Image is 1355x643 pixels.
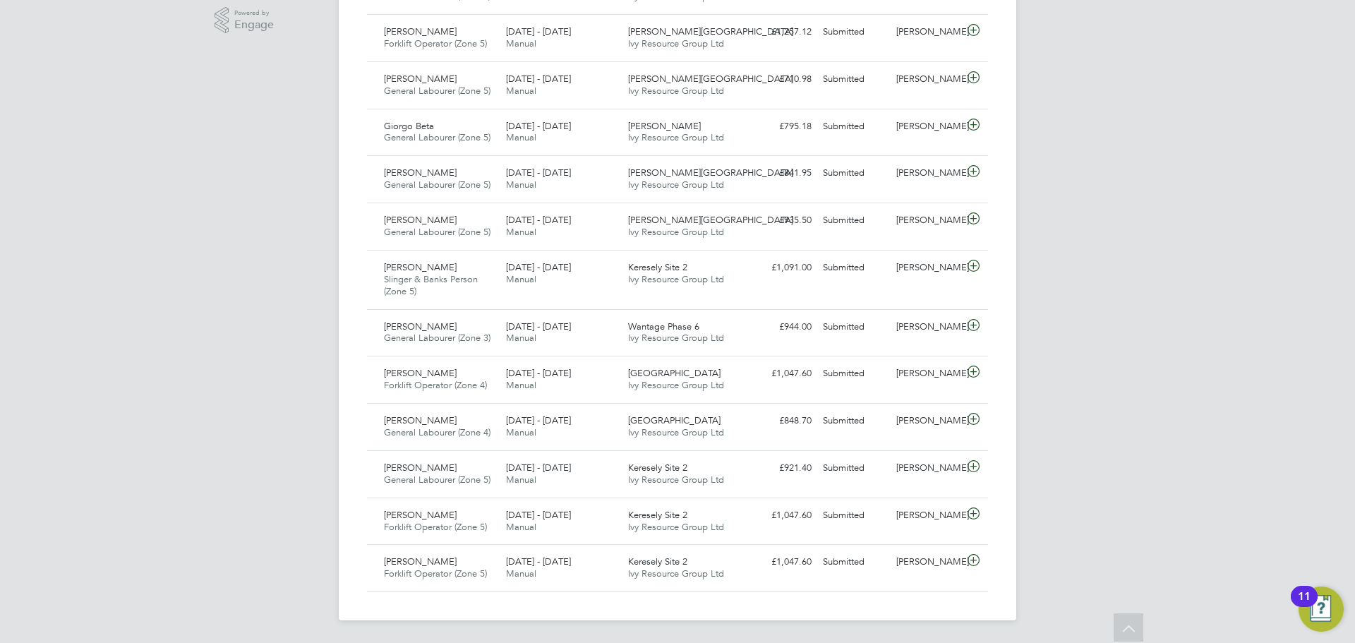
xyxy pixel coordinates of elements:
div: Submitted [817,362,891,385]
span: [DATE] - [DATE] [506,214,571,226]
span: Manual [506,85,536,97]
span: Ivy Resource Group Ltd [628,37,724,49]
span: [DATE] - [DATE] [506,509,571,521]
span: Manual [506,379,536,391]
div: [PERSON_NAME] [891,504,964,527]
div: [PERSON_NAME] [891,256,964,280]
div: [PERSON_NAME] [891,20,964,44]
div: £1,047.60 [744,551,817,574]
span: Manual [506,567,536,579]
span: Manual [506,37,536,49]
span: [PERSON_NAME][GEOGRAPHIC_DATA] [628,25,793,37]
span: Keresely Site 2 [628,462,687,474]
span: Forklift Operator (Zone 4) [384,379,487,391]
div: [PERSON_NAME] [891,68,964,91]
span: [PERSON_NAME] [384,462,457,474]
div: Submitted [817,457,891,480]
div: Submitted [817,20,891,44]
span: [PERSON_NAME] [384,555,457,567]
span: [DATE] - [DATE] [506,367,571,379]
span: Ivy Resource Group Ltd [628,426,724,438]
span: Forklift Operator (Zone 5) [384,37,487,49]
span: General Labourer (Zone 5) [384,131,490,143]
span: [DATE] - [DATE] [506,167,571,179]
div: 11 [1298,596,1311,615]
div: [PERSON_NAME] [891,409,964,433]
span: Forklift Operator (Zone 5) [384,567,487,579]
span: General Labourer (Zone 4) [384,426,490,438]
div: £710.98 [744,68,817,91]
div: [PERSON_NAME] [891,457,964,480]
div: Submitted [817,115,891,138]
span: [DATE] - [DATE] [506,25,571,37]
div: Submitted [817,162,891,185]
span: [DATE] - [DATE] [506,555,571,567]
span: General Labourer (Zone 5) [384,85,490,97]
div: Submitted [817,256,891,280]
span: [PERSON_NAME] [384,509,457,521]
span: [PERSON_NAME] [384,261,457,273]
div: £1,047.60 [744,504,817,527]
span: [PERSON_NAME] [628,120,701,132]
span: General Labourer (Zone 5) [384,179,490,191]
span: [PERSON_NAME] [384,73,457,85]
div: [PERSON_NAME] [891,209,964,232]
div: £1,047.60 [744,362,817,385]
span: [PERSON_NAME] [384,214,457,226]
span: Ivy Resource Group Ltd [628,179,724,191]
span: [PERSON_NAME] [384,414,457,426]
span: Ivy Resource Group Ltd [628,226,724,238]
span: [PERSON_NAME] [384,25,457,37]
span: [PERSON_NAME] [384,367,457,379]
span: [PERSON_NAME] [384,320,457,332]
span: Manual [506,131,536,143]
div: £944.00 [744,316,817,339]
span: Keresely Site 2 [628,261,687,273]
div: Submitted [817,409,891,433]
div: [PERSON_NAME] [891,162,964,185]
span: [DATE] - [DATE] [506,320,571,332]
div: £1,257.12 [744,20,817,44]
div: Submitted [817,551,891,574]
div: [PERSON_NAME] [891,551,964,574]
span: [DATE] - [DATE] [506,120,571,132]
button: Open Resource Center, 11 new notifications [1299,587,1344,632]
span: [DATE] - [DATE] [506,261,571,273]
span: Ivy Resource Group Ltd [628,474,724,486]
span: Manual [506,226,536,238]
span: Ivy Resource Group Ltd [628,567,724,579]
span: Ivy Resource Group Ltd [628,131,724,143]
span: [GEOGRAPHIC_DATA] [628,414,721,426]
span: Powered by [234,7,274,19]
span: Keresely Site 2 [628,555,687,567]
div: £921.40 [744,457,817,480]
span: Wantage Phase 6 [628,320,699,332]
span: [DATE] - [DATE] [506,73,571,85]
span: General Labourer (Zone 5) [384,226,490,238]
span: Manual [506,426,536,438]
span: [GEOGRAPHIC_DATA] [628,367,721,379]
span: General Labourer (Zone 5) [384,474,490,486]
span: [PERSON_NAME][GEOGRAPHIC_DATA] [628,73,793,85]
span: Ivy Resource Group Ltd [628,521,724,533]
span: [PERSON_NAME][GEOGRAPHIC_DATA] [628,214,793,226]
span: [DATE] - [DATE] [506,414,571,426]
div: Submitted [817,504,891,527]
div: Submitted [817,68,891,91]
span: Manual [506,521,536,533]
span: Giorgo Beta [384,120,434,132]
span: Manual [506,474,536,486]
span: [PERSON_NAME] [384,167,457,179]
span: Ivy Resource Group Ltd [628,332,724,344]
div: [PERSON_NAME] [891,316,964,339]
span: Manual [506,273,536,285]
span: Manual [506,179,536,191]
span: Keresely Site 2 [628,509,687,521]
span: Forklift Operator (Zone 5) [384,521,487,533]
div: £795.18 [744,115,817,138]
span: Engage [234,19,274,31]
span: [DATE] - [DATE] [506,462,571,474]
span: Ivy Resource Group Ltd [628,273,724,285]
span: Ivy Resource Group Ltd [628,379,724,391]
div: £848.70 [744,409,817,433]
